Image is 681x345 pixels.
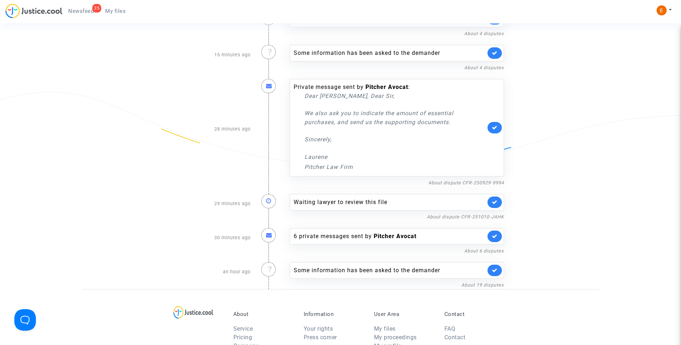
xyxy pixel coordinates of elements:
[172,255,256,289] div: an hour ago
[444,325,456,332] a: FAQ
[233,311,293,317] p: About
[294,83,486,171] div: Private message sent by :
[68,8,94,14] span: Newsfeed
[304,311,363,317] p: Information
[294,232,486,241] div: 6 private messages sent by
[172,38,256,72] div: 15 minutes ago
[304,334,337,341] a: Press corner
[304,162,486,171] p: Pitcher Law Firm
[374,233,416,240] b: Pitcher Avocat
[374,334,417,341] a: My proceedings
[99,6,131,16] a: My files
[266,49,274,55] i: ❔
[294,266,486,275] div: Some information has been asked to the demander
[374,311,434,317] p: User Area
[304,109,486,127] p: We also ask you to indicate the amount of essential purchases, and send us the supporting documents.
[173,306,213,319] img: logo-lg.svg
[304,325,333,332] a: Your rights
[233,334,252,341] a: Pricing
[172,221,256,255] div: 30 minutes ago
[294,198,486,207] div: Waiting lawyer to review this file
[365,84,408,90] b: Pitcher Avocat
[464,31,504,36] a: About 4 disputes
[304,152,486,161] p: Laurene
[233,325,253,332] a: Service
[172,187,256,221] div: 29 minutes ago
[374,325,396,332] a: My files
[464,65,504,70] a: About 4 disputes
[428,180,504,185] a: About dispute CFR-250929-9994
[427,214,504,219] a: About dispute CFR-251010-JAHK
[304,135,486,144] p: Sincerely,
[461,282,504,288] a: About 19 disputes
[657,5,667,15] img: ACg8ocIeiFvHKe4dA5oeRFd_CiCnuxWUEc1A2wYhRJE3TTWt=s96-c
[92,4,101,13] div: 35
[14,309,36,331] iframe: Help Scout Beacon - Open
[172,72,256,187] div: 28 minutes ago
[62,6,99,16] a: 35Newsfeed
[444,334,466,341] a: Contact
[294,49,486,57] div: Some information has been asked to the demander
[5,4,62,18] img: jc-logo.svg
[464,248,504,254] a: About 6 disputes
[304,91,486,100] p: Dear [PERSON_NAME], Dear Sir,
[444,311,504,317] p: Contact
[105,8,126,14] span: My files
[266,266,274,272] i: ❔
